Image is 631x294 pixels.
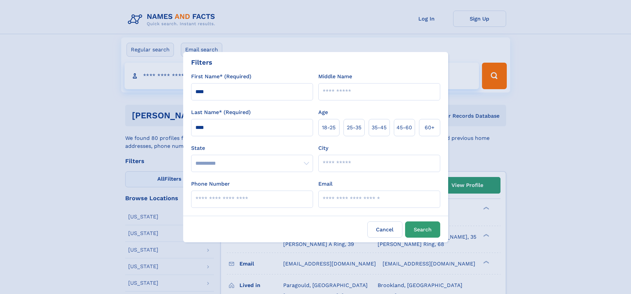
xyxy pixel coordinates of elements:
label: Cancel [367,221,402,238]
span: 18‑25 [322,124,336,132]
label: Middle Name [318,73,352,81]
label: Last Name* (Required) [191,108,251,116]
button: Search [405,221,440,238]
label: Age [318,108,328,116]
label: Phone Number [191,180,230,188]
label: City [318,144,328,152]
span: 35‑45 [372,124,387,132]
label: Email [318,180,333,188]
label: State [191,144,313,152]
div: Filters [191,57,212,67]
span: 25‑35 [347,124,361,132]
span: 60+ [425,124,435,132]
span: 45‑60 [396,124,412,132]
label: First Name* (Required) [191,73,251,81]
